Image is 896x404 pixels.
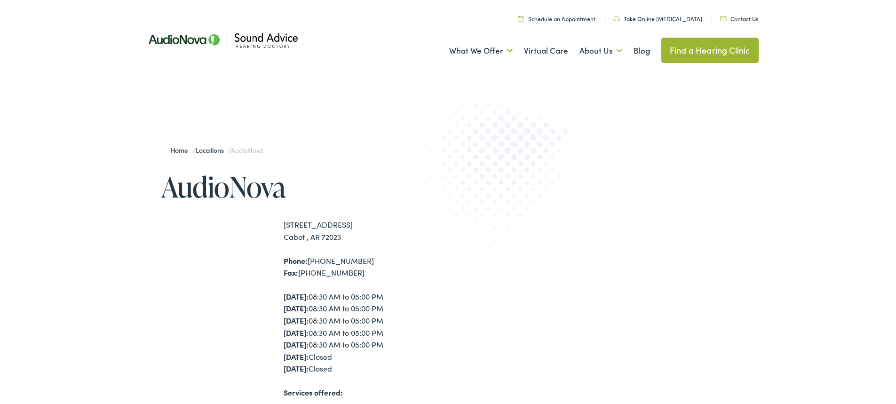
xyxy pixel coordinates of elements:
strong: [DATE]: [284,339,309,349]
strong: Services offered: [284,387,343,397]
div: [PHONE_NUMBER] [PHONE_NUMBER] [284,255,448,279]
strong: [DATE]: [284,303,309,313]
a: What We Offer [449,33,513,68]
a: Home [171,145,193,155]
strong: Phone: [284,255,308,266]
strong: [DATE]: [284,291,309,301]
strong: [DATE]: [284,315,309,325]
strong: [DATE]: [284,363,309,373]
img: Calendar icon in a unique green color, symbolizing scheduling or date-related features. [518,16,523,22]
strong: [DATE]: [284,351,309,362]
a: Locations [196,145,228,155]
a: Schedule an Appointment [518,15,595,23]
div: 08:30 AM to 05:00 PM 08:30 AM to 05:00 PM 08:30 AM to 05:00 PM 08:30 AM to 05:00 PM 08:30 AM to 0... [284,291,448,375]
img: Icon representing mail communication in a unique green color, indicative of contact or communicat... [720,16,727,21]
h1: AudioNova [161,171,448,202]
img: Headphone icon in a unique green color, suggesting audio-related services or features. [613,16,620,22]
strong: [DATE]: [284,327,309,338]
span: AudioNova [231,145,263,155]
a: Contact Us [720,15,758,23]
a: Blog [634,33,650,68]
span: / / [171,145,263,155]
strong: Fax: [284,267,298,277]
a: Virtual Care [524,33,568,68]
a: About Us [579,33,622,68]
div: [STREET_ADDRESS] Cabot , AR 72023 [284,219,448,243]
a: Take Online [MEDICAL_DATA] [613,15,702,23]
a: Find a Hearing Clinic [661,38,759,63]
